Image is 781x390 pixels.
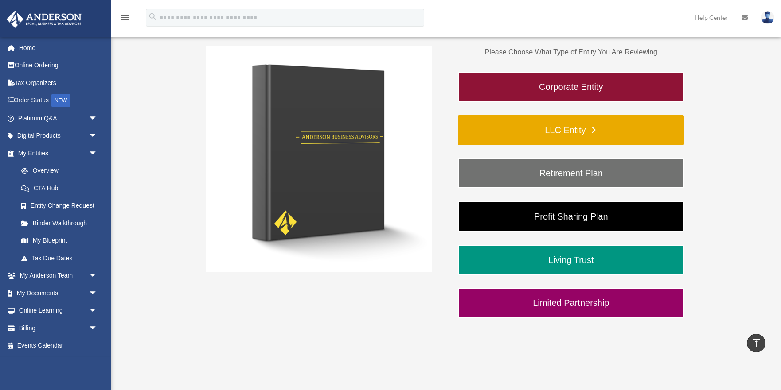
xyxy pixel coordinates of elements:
[6,74,111,92] a: Tax Organizers
[761,11,774,24] img: User Pic
[12,162,111,180] a: Overview
[89,267,106,285] span: arrow_drop_down
[89,319,106,337] span: arrow_drop_down
[6,337,111,355] a: Events Calendar
[120,15,130,23] a: menu
[6,284,111,302] a: My Documentsarrow_drop_down
[6,267,111,285] a: My Anderson Teamarrow_drop_down
[6,144,111,162] a: My Entitiesarrow_drop_down
[458,158,684,188] a: Retirement Plan
[6,127,111,145] a: Digital Productsarrow_drop_down
[6,109,111,127] a: Platinum Q&Aarrow_drop_down
[458,201,684,232] a: Profit Sharing Plan
[6,92,111,110] a: Order StatusNEW
[12,197,111,215] a: Entity Change Request
[12,232,111,250] a: My Blueprint
[458,245,684,275] a: Living Trust
[120,12,130,23] i: menu
[6,302,111,320] a: Online Learningarrow_drop_down
[458,288,684,318] a: Limited Partnership
[12,249,111,267] a: Tax Due Dates
[89,302,106,320] span: arrow_drop_down
[4,11,84,28] img: Anderson Advisors Platinum Portal
[89,284,106,302] span: arrow_drop_down
[89,144,106,162] span: arrow_drop_down
[458,72,684,102] a: Corporate Entity
[148,12,158,22] i: search
[6,319,111,337] a: Billingarrow_drop_down
[458,115,684,145] a: LLC Entity
[51,94,70,107] div: NEW
[747,334,765,352] a: vertical_align_top
[12,179,111,197] a: CTA Hub
[89,127,106,145] span: arrow_drop_down
[751,337,761,348] i: vertical_align_top
[6,57,111,74] a: Online Ordering
[89,109,106,127] span: arrow_drop_down
[12,214,106,232] a: Binder Walkthrough
[6,39,111,57] a: Home
[458,46,684,58] p: Please Choose What Type of Entity You Are Reviewing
